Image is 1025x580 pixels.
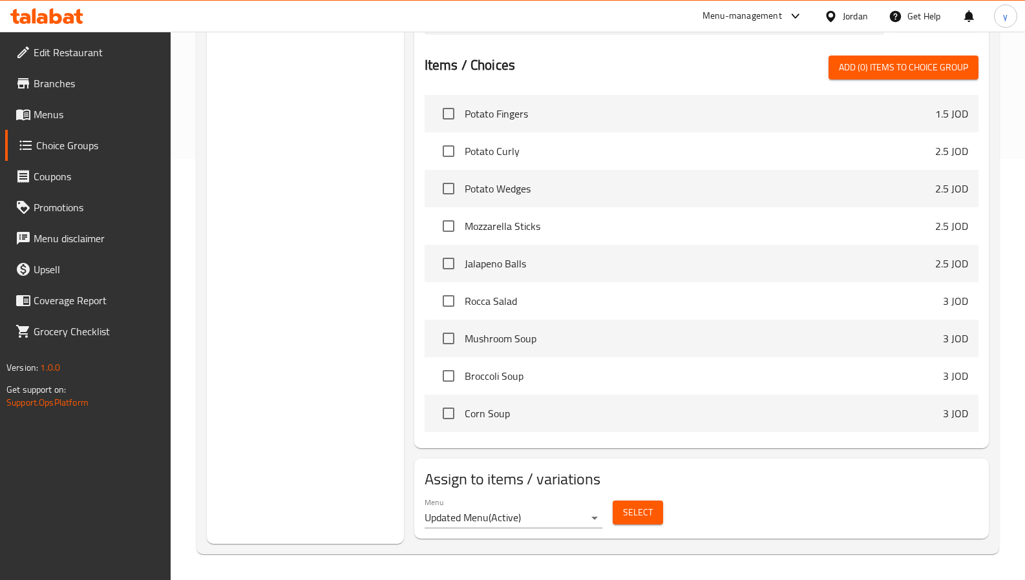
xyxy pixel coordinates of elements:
span: Select [623,504,653,521]
span: Potato Wedges [465,181,935,196]
a: Grocery Checklist [5,316,171,347]
span: Coupons [34,169,161,184]
span: Mushroom Soup [465,331,943,346]
div: Updated Menu(Active) [425,508,602,528]
span: Grocery Checklist [34,324,161,339]
span: Mozzarella Sticks [465,218,935,234]
span: Corn Soup [465,406,943,421]
span: Broccoli Soup [465,368,943,384]
span: Get support on: [6,381,66,398]
span: Select choice [435,325,462,352]
span: Version: [6,359,38,376]
p: 2.5 JOD [935,256,968,271]
span: Select choice [435,138,462,165]
span: Branches [34,76,161,91]
span: Select choice [435,400,462,427]
span: Potato Curly [465,143,935,159]
span: Select choice [435,100,462,127]
label: Menu [425,498,443,506]
span: Rocca Salad [465,293,943,309]
span: Promotions [34,200,161,215]
span: y [1003,9,1008,23]
a: Promotions [5,192,171,223]
p: 3 JOD [943,293,968,309]
button: Add (0) items to choice group [829,56,978,79]
span: Select choice [435,287,462,315]
span: Select choice [435,362,462,389]
span: Choice Groups [36,138,161,153]
a: Menus [5,99,171,130]
p: 2.5 JOD [935,218,968,234]
span: Add (0) items to choice group [839,59,968,76]
p: 2.5 JOD [935,181,968,196]
span: Select choice [435,437,462,464]
a: Upsell [5,254,171,285]
a: Edit Restaurant [5,37,171,68]
a: Coupons [5,161,171,192]
div: Menu-management [703,8,782,24]
span: 1.0.0 [40,359,60,376]
a: Branches [5,68,171,99]
a: Support.OpsPlatform [6,394,89,411]
button: Select [613,501,663,524]
p: 2.5 JOD [935,143,968,159]
p: 1.5 JOD [935,106,968,121]
p: 3 JOD [943,406,968,421]
a: Menu disclaimer [5,223,171,254]
span: Select choice [435,175,462,202]
a: Coverage Report [5,285,171,316]
p: 3 JOD [943,331,968,346]
h2: Assign to items / variations [425,469,978,490]
span: Edit Restaurant [34,45,161,60]
p: 3 JOD [943,368,968,384]
span: Menu disclaimer [34,231,161,246]
span: Upsell [34,262,161,277]
h2: Items / Choices [425,56,515,75]
span: Jalapeno Balls [465,256,935,271]
span: Coverage Report [34,293,161,308]
span: Select choice [435,250,462,277]
span: Potato Fingers [465,106,935,121]
a: Choice Groups [5,130,171,161]
div: Jordan [843,9,868,23]
span: Select choice [435,212,462,240]
span: Menus [34,107,161,122]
